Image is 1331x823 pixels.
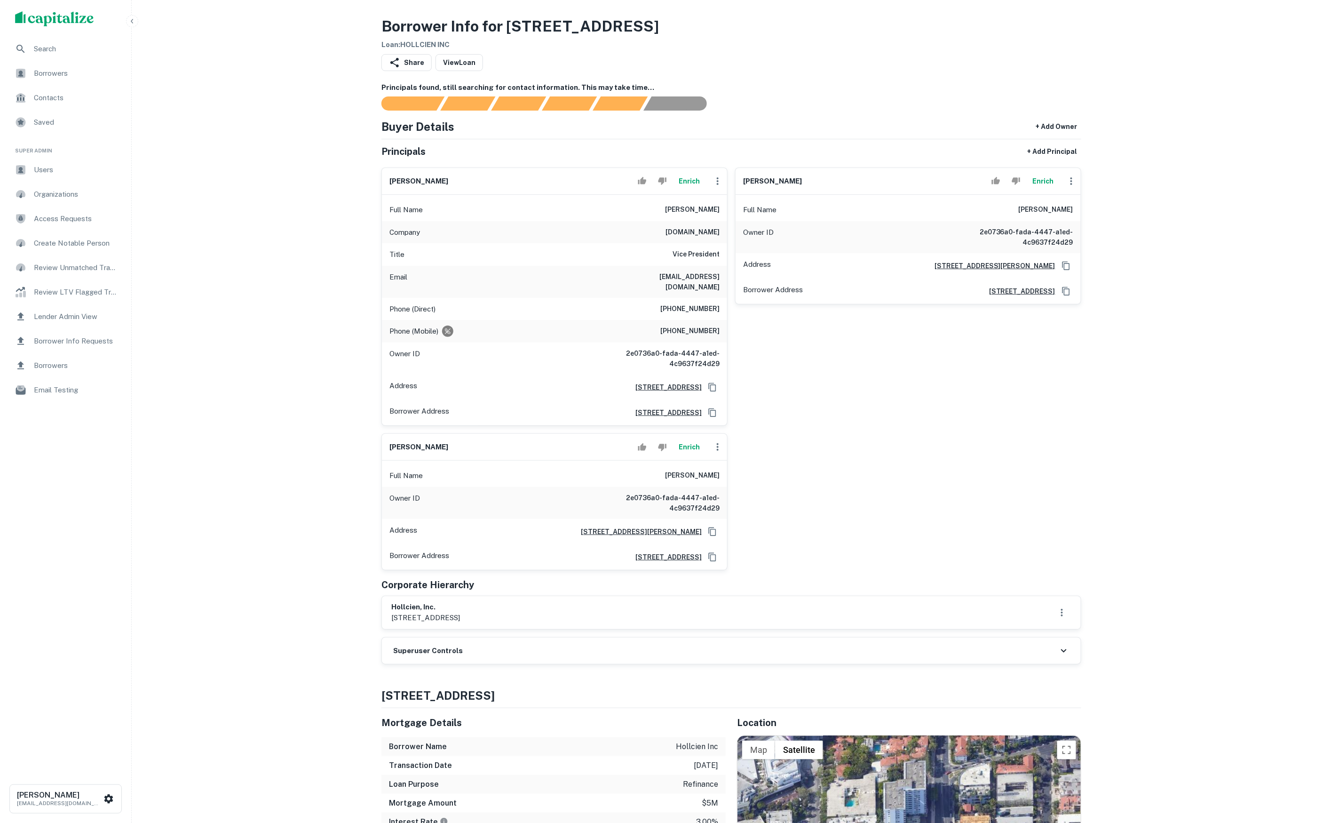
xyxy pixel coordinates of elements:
p: Title [389,249,404,260]
p: Borrower Address [389,550,449,564]
h4: Buyer Details [381,118,454,135]
li: Super Admin [8,136,124,159]
div: Access Requests [8,208,124,230]
button: Accept [634,172,650,191]
p: Borrower Address [743,284,803,298]
div: Email Testing [8,379,124,401]
p: Phone (Mobile) [389,326,438,337]
p: [EMAIL_ADDRESS][DOMAIN_NAME] [17,799,102,807]
p: Email [389,272,407,292]
h6: Superuser Controls [393,646,463,656]
button: + Add Owner [1032,118,1081,135]
h6: [STREET_ADDRESS][PERSON_NAME] [573,527,702,537]
button: Copy Address [1059,284,1073,298]
a: Users [8,159,124,181]
div: Documents found, AI parsing details... [491,96,546,111]
button: Reject [654,172,671,191]
p: Owner ID [389,348,420,369]
h6: Loan : HOLLCIEN INC [381,40,659,50]
button: Reject [654,438,671,456]
a: Organizations [8,183,124,206]
a: Borrowers [8,354,124,377]
button: Accept [988,172,1004,191]
h6: Vice President [673,249,720,260]
h3: Borrower Info for [STREET_ADDRESS] [381,15,659,38]
span: Create Notable Person [34,238,118,249]
span: Search [34,43,118,55]
h6: Loan Purpose [389,779,439,790]
span: Contacts [34,92,118,104]
p: $5m [702,798,718,809]
h6: Borrower Name [389,741,447,752]
button: Copy Address [705,525,720,539]
button: Accept [634,438,650,456]
button: Copy Address [1059,259,1073,273]
a: [STREET_ADDRESS] [628,382,702,392]
button: Reject [1008,172,1024,191]
h5: Location [737,716,1081,730]
button: [PERSON_NAME][EMAIL_ADDRESS][DOMAIN_NAME] [9,784,122,814]
a: Search [8,38,124,60]
h6: [EMAIL_ADDRESS][DOMAIN_NAME] [607,272,720,292]
h5: Corporate Hierarchy [381,578,474,592]
span: Access Requests [34,213,118,224]
p: Full Name [743,204,776,216]
button: Copy Address [705,550,720,564]
p: Owner ID [743,227,774,248]
h6: 2e0736a0-fada-4447-a1ed-4c9637f24d29 [607,348,720,369]
iframe: Chat Widget [1284,748,1331,793]
span: Lender Admin View [34,311,118,322]
h5: Principals [381,144,426,159]
a: Contacts [8,87,124,109]
p: Owner ID [389,493,420,513]
span: Borrower Info Requests [34,336,118,347]
h6: [PERSON_NAME] [389,442,448,453]
div: Principals found, AI now looking for contact information... [542,96,597,111]
a: [STREET_ADDRESS][PERSON_NAME] [927,261,1055,271]
button: + Add Principal [1024,143,1081,160]
h6: Mortgage Amount [389,798,457,809]
p: Phone (Direct) [389,304,436,315]
div: Principals found, still searching for contact information. This may take time... [593,96,648,111]
p: Full Name [389,470,423,481]
h6: Transaction Date [389,760,452,771]
a: [STREET_ADDRESS] [628,408,702,418]
h6: [STREET_ADDRESS] [982,286,1055,296]
a: Saved [8,111,124,134]
h6: [PERSON_NAME] [17,791,102,799]
span: Review LTV Flagged Transactions [34,287,118,298]
p: Address [389,380,417,394]
span: Review Unmatched Transactions [34,262,118,273]
span: Users [34,164,118,176]
a: Borrower Info Requests [8,330,124,352]
h6: [DOMAIN_NAME] [665,227,720,238]
a: Create Notable Person [8,232,124,255]
button: Toggle fullscreen view [1057,741,1076,759]
button: Share [381,54,432,71]
button: Enrich [674,172,705,191]
p: [STREET_ADDRESS] [391,612,460,623]
h6: 2e0736a0-fada-4447-a1ed-4c9637f24d29 [960,227,1073,248]
span: Saved [34,117,118,128]
p: Address [389,525,417,539]
h6: [PERSON_NAME] [743,176,802,187]
span: Email Testing [34,384,118,396]
a: Review LTV Flagged Transactions [8,281,124,304]
h6: [PERSON_NAME] [665,470,720,481]
h6: [STREET_ADDRESS] [628,552,702,562]
p: [DATE] [694,760,718,771]
span: Borrowers [34,360,118,371]
span: Organizations [34,189,118,200]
